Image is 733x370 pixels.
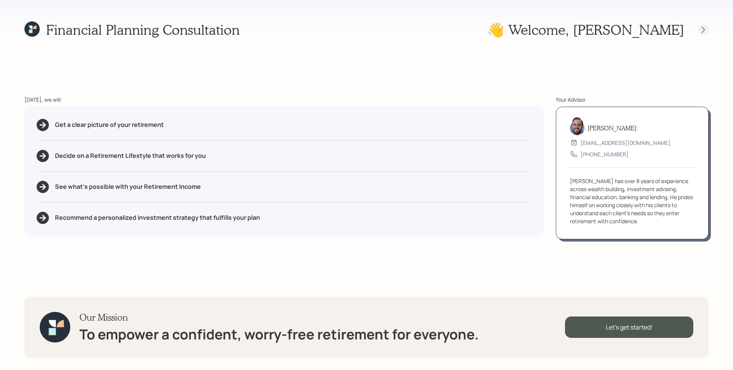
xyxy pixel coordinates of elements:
div: Let's get started! [565,316,693,338]
h1: To empower a confident, worry-free retirement for everyone. [79,326,479,342]
div: Your Advisor [556,96,709,104]
div: [DATE], we will: [24,96,544,104]
div: [PERSON_NAME] has over 8 years of experience across wealth building, investment advising, financi... [570,177,694,225]
h1: Financial Planning Consultation [46,21,240,38]
h1: 👋 Welcome , [PERSON_NAME] [487,21,684,38]
div: [PHONE_NUMBER] [581,150,628,158]
h5: Recommend a personalized investment strategy that fulfills your plan [55,214,260,221]
h5: Get a clear picture of your retirement [55,121,164,128]
div: [EMAIL_ADDRESS][DOMAIN_NAME] [581,139,670,147]
h5: Decide on a Retirement Lifestyle that works for you [55,152,206,159]
h5: [PERSON_NAME] [588,124,636,131]
h3: Our Mission [79,312,479,323]
img: james-distasi-headshot.png [570,117,584,135]
h5: See what's possible with your Retirement Income [55,183,201,190]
